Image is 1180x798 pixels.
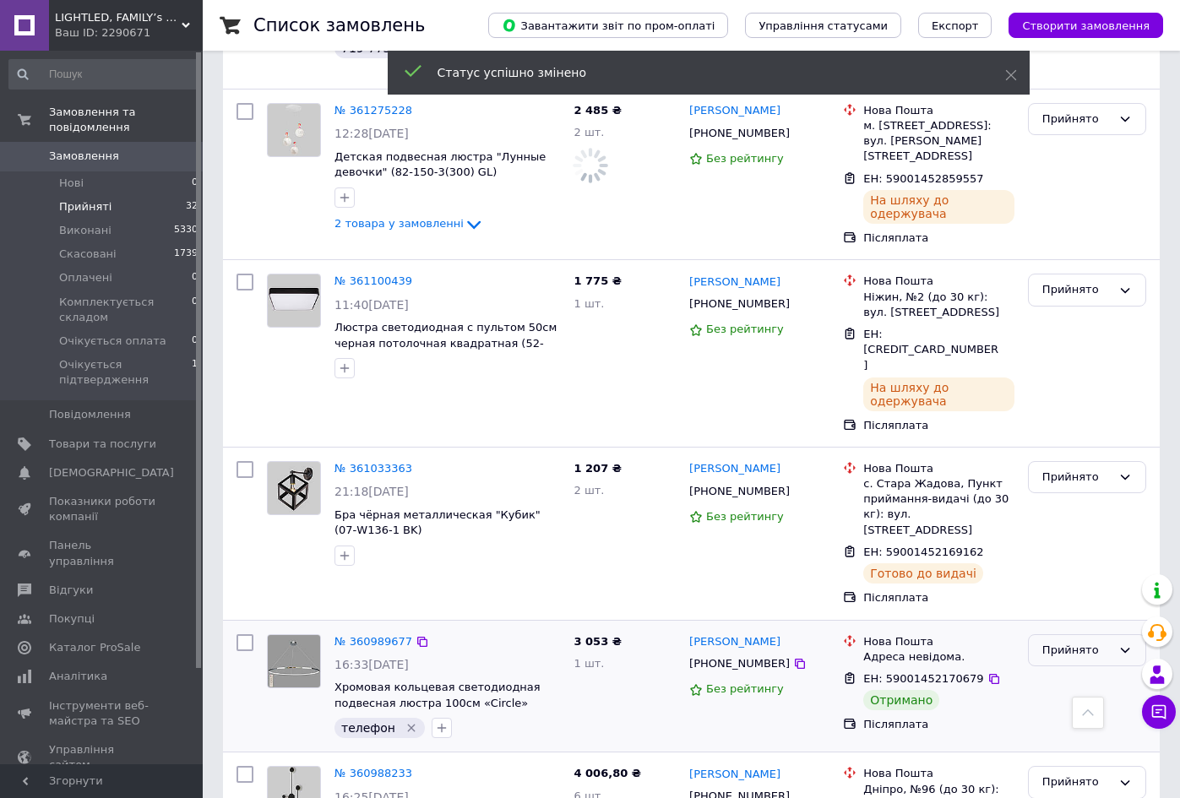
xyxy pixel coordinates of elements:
span: 1 [192,357,198,388]
span: ЕН: 59001452169162 [863,546,983,558]
a: № 361275228 [334,104,412,117]
a: [PERSON_NAME] [689,274,780,290]
a: [PERSON_NAME] [689,103,780,119]
span: Без рейтингу [706,323,784,335]
span: Завантажити звіт по пром-оплаті [502,18,715,33]
a: [PERSON_NAME] [689,634,780,650]
span: Очікується підтвердження [59,357,192,388]
span: 16:33[DATE] [334,658,409,671]
span: Без рейтингу [706,152,784,165]
span: Скасовані [59,247,117,262]
span: ЕН: [CREDIT_CARD_NUMBER] [863,328,998,372]
div: Прийнято [1042,642,1112,660]
span: [DEMOGRAPHIC_DATA] [49,465,174,480]
a: Фото товару [267,274,321,328]
span: Відгуки [49,583,93,598]
img: Фото товару [268,635,320,687]
img: Фото товару [268,274,320,327]
div: Прийнято [1042,774,1112,791]
h1: Список замовлень [253,15,425,35]
span: Каталог ProSale [49,640,140,655]
span: 1 207 ₴ [574,462,621,475]
span: Очікується оплата [59,334,166,349]
span: 0 [192,270,198,285]
span: Без рейтингу [706,510,784,523]
div: Прийнято [1042,111,1112,128]
span: Аналітика [49,669,107,684]
div: Післяплата [863,231,1014,246]
span: ЕН: 59001452859557 [863,172,983,185]
span: 1 775 ₴ [574,274,621,287]
div: [PHONE_NUMBER] [686,653,793,675]
div: Прийнято [1042,281,1112,299]
span: Управління сайтом [49,742,156,773]
span: Нові [59,176,84,191]
span: 2 485 ₴ [574,104,621,117]
div: Адреса невідома. [863,649,1014,665]
div: Отримано [863,690,939,710]
div: На шляху до одержувача [863,190,1014,224]
button: Експорт [918,13,992,38]
span: Замовлення та повідомлення [49,105,203,135]
a: [PERSON_NAME] [689,767,780,783]
a: № 361100439 [334,274,412,287]
span: 32 [186,199,198,214]
span: 11:40[DATE] [334,298,409,312]
span: 4 006,80 ₴ [574,767,640,779]
button: Чат з покупцем [1142,695,1176,729]
div: Ніжин, №2 (до 30 кг): вул. [STREET_ADDRESS] [863,290,1014,320]
span: Панель управління [49,538,156,568]
button: Управління статусами [745,13,901,38]
div: Нова Пошта [863,634,1014,649]
div: м. [STREET_ADDRESS]: вул. [PERSON_NAME][STREET_ADDRESS] [863,118,1014,165]
a: № 361033363 [334,462,412,475]
span: Оплачені [59,270,112,285]
span: 0 [192,334,198,349]
span: 2 шт. [574,126,604,138]
span: 12:28[DATE] [334,127,409,140]
span: 2 товара у замовленні [334,217,464,230]
span: 3 053 ₴ [574,635,621,648]
img: Фото товару [268,104,320,156]
span: 1 шт. [574,297,604,310]
div: Нова Пошта [863,766,1014,781]
span: Без рейтингу [706,682,784,695]
div: Ваш ID: 2290671 [55,25,203,41]
a: Хромовая кольцевая светодиодная подвесная люстра 100см «Circle» ([PHONE_NUMBER] CHROME LED (1000)) [334,681,541,741]
a: Створити замовлення [992,19,1163,31]
input: Пошук [8,59,199,90]
span: 1739 [174,247,198,262]
svg: Видалити мітку [405,721,418,735]
div: Післяплата [863,418,1014,433]
div: На шляху до одержувача [863,377,1014,411]
a: Детская подвесная люстра "Лунные девочки" (82-150-3(300) GL) [334,150,546,179]
a: № 360988233 [334,767,412,779]
span: Створити замовлення [1022,19,1150,32]
span: Виконані [59,223,111,238]
span: 2 шт. [574,484,604,497]
span: Експорт [932,19,979,32]
button: Завантажити звіт по пром-оплаті [488,13,728,38]
span: Прийняті [59,199,111,214]
span: Бра чёрная металлическая "Кубик" (07-W136-1 BK) [334,508,541,537]
div: [PHONE_NUMBER] [686,122,793,144]
span: Показники роботи компанії [49,494,156,524]
span: Замовлення [49,149,119,164]
div: Статус успішно змінено [438,64,963,81]
div: Нова Пошта [863,461,1014,476]
div: Післяплата [863,590,1014,605]
a: Люстра светодиодная с пультом 50см черная потолочная квадратная (52-L70 BK) [334,321,557,365]
a: [PERSON_NAME] [689,461,780,477]
div: Нова Пошта [863,103,1014,118]
span: ЕН: 59001452170679 [863,672,983,685]
span: 5330 [174,223,198,238]
div: [PHONE_NUMBER] [686,293,793,315]
div: Готово до видачі [863,563,983,584]
span: 0 [192,295,198,325]
a: № 360989677 [334,635,412,648]
span: 0 [192,176,198,191]
span: Товари та послуги [49,437,156,452]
